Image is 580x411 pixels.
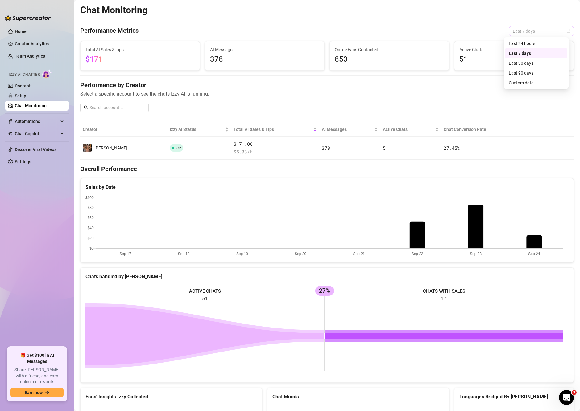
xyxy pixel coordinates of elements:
[509,70,564,76] div: Last 90 days
[505,48,567,58] div: Last 7 days
[459,393,569,401] div: Languages Bridged By [PERSON_NAME]
[85,55,103,63] span: $171
[234,126,312,133] span: Total AI Sales & Tips
[559,390,574,405] iframe: Intercom live chat
[80,81,574,89] h4: Performance by Creator
[176,146,181,150] span: On
[572,390,577,395] span: 3
[513,26,570,36] span: Last 7 days
[80,165,574,173] h4: Overall Performance
[80,90,574,98] span: Select a specific account to see the chats Izzy AI is running.
[380,122,441,137] th: Active Chats
[9,72,40,78] span: Izzy AI Chatter
[10,388,64,397] button: Earn nowarrow-right
[210,46,319,53] span: AI Messages
[80,4,147,16] h2: Chat Monitoring
[25,390,43,395] span: Earn now
[383,126,433,133] span: Active Chats
[505,39,567,48] div: Last 24 hours
[83,144,92,152] img: Kelly
[459,46,569,53] span: Active Chats
[94,145,127,150] span: [PERSON_NAME]
[505,58,567,68] div: Last 30 days
[15,83,31,88] a: Content
[5,15,51,21] img: logo-BBDzfeDw.svg
[509,79,564,86] div: Custom date
[319,122,380,137] th: AI Messages
[231,122,319,137] th: Total AI Sales & Tips
[322,145,330,151] span: 378
[170,126,224,133] span: Izzy AI Status
[15,39,64,49] a: Creator Analytics
[272,393,444,401] div: Chat Moods
[505,78,567,88] div: Custom date
[234,148,317,156] span: $ 5.03 /h
[459,54,569,65] span: 51
[85,183,569,191] div: Sales by Date
[15,93,26,98] a: Setup
[10,352,64,364] span: 🎁 Get $100 in AI Messages
[15,29,27,34] a: Home
[8,132,12,136] img: Chat Copilot
[80,26,139,36] h4: Performance Metrics
[335,46,444,53] span: Online Fans Contacted
[45,390,49,395] span: arrow-right
[15,129,59,139] span: Chat Copilot
[234,140,317,148] span: $171.00
[85,393,257,401] div: Fans' Insights Izzy Collected
[80,122,167,137] th: Creator
[509,60,564,67] div: Last 30 days
[322,126,373,133] span: AI Messages
[10,367,64,385] span: Share [PERSON_NAME] with a friend, and earn unlimited rewards
[85,46,195,53] span: Total AI Sales & Tips
[8,119,13,124] span: thunderbolt
[15,147,56,152] a: Discover Viral Videos
[444,145,460,151] span: 27.45 %
[505,68,567,78] div: Last 90 days
[441,122,524,137] th: Chat Conversion Rate
[89,104,145,111] input: Search account...
[15,103,47,108] a: Chat Monitoring
[509,40,564,47] div: Last 24 hours
[15,54,45,59] a: Team Analytics
[15,116,59,126] span: Automations
[167,122,231,137] th: Izzy AI Status
[84,105,88,110] span: search
[509,50,564,57] div: Last 7 days
[210,54,319,65] span: 378
[15,159,31,164] a: Settings
[567,29,570,33] span: calendar
[42,69,52,78] img: AI Chatter
[335,54,444,65] span: 853
[383,145,388,151] span: 51
[85,273,569,280] div: Chats handled by [PERSON_NAME]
